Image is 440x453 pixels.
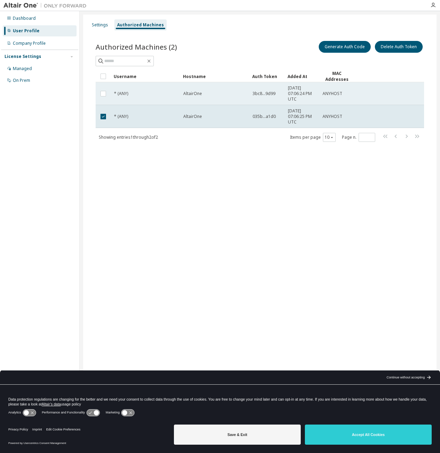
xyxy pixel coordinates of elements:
[323,114,342,119] span: ANYHOST
[288,85,316,102] span: [DATE] 07:06:24 PM UTC
[13,66,32,71] div: Managed
[13,41,46,46] div: Company Profile
[114,71,177,82] div: Username
[319,41,371,53] button: Generate Auth Code
[288,71,317,82] div: Added At
[325,135,334,140] button: 10
[183,91,202,96] span: AltairOne
[323,91,342,96] span: ANYHOST
[342,133,375,142] span: Page n.
[117,22,164,28] div: Authorized Machines
[253,114,276,119] span: 035b...a1d0
[252,71,282,82] div: Auth Token
[290,133,336,142] span: Items per page
[99,134,158,140] span: Showing entries 1 through 2 of 2
[3,2,90,9] img: Altair One
[183,114,202,119] span: AltairOne
[253,91,275,96] span: 3bc8...9d99
[183,71,247,82] div: Hostname
[322,70,351,82] div: MAC Addresses
[13,28,39,34] div: User Profile
[114,114,128,119] span: * (ANY)
[13,16,36,21] div: Dashboard
[92,22,108,28] div: Settings
[5,54,41,59] div: License Settings
[114,91,128,96] span: * (ANY)
[96,42,177,52] span: Authorized Machines (2)
[375,41,423,53] button: Delete Auth Token
[13,78,30,83] div: On Prem
[288,108,316,125] span: [DATE] 07:06:25 PM UTC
